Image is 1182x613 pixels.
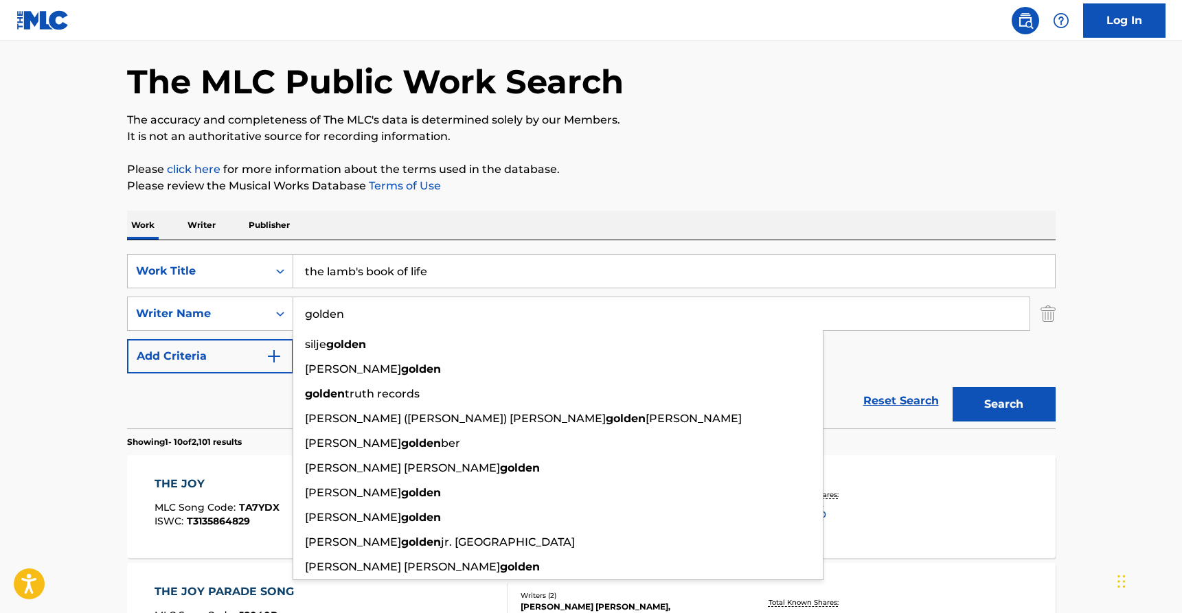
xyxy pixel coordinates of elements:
[500,461,540,474] strong: golden
[441,535,575,548] span: jr. [GEOGRAPHIC_DATA]
[305,461,500,474] span: [PERSON_NAME] [PERSON_NAME]
[305,535,401,548] span: [PERSON_NAME]
[1047,7,1075,34] div: Help
[646,412,742,425] span: [PERSON_NAME]
[953,387,1056,421] button: Search
[305,511,401,524] span: [PERSON_NAME]
[127,436,242,448] p: Showing 1 - 10 of 2,101 results
[441,437,460,450] span: ber
[305,338,326,351] span: silje
[16,10,69,30] img: MLC Logo
[401,511,441,524] strong: golden
[183,211,220,240] p: Writer
[521,590,728,601] div: Writers ( 2 )
[127,254,1056,428] form: Search Form
[305,486,401,499] span: [PERSON_NAME]
[167,163,220,176] a: click here
[305,560,500,573] span: [PERSON_NAME] [PERSON_NAME]
[606,412,646,425] strong: golden
[401,486,441,499] strong: golden
[136,263,260,279] div: Work Title
[127,128,1056,145] p: It is not an authoritative source for recording information.
[155,515,187,527] span: ISWC :
[326,338,366,351] strong: golden
[266,348,282,365] img: 9d2ae6d4665cec9f34b9.svg
[127,339,293,373] button: Add Criteria
[305,387,345,400] strong: golden
[856,386,946,416] a: Reset Search
[1117,561,1126,602] div: Drag
[305,412,606,425] span: [PERSON_NAME] ([PERSON_NAME]) [PERSON_NAME]
[1113,547,1182,613] iframe: Chat Widget
[1017,12,1034,29] img: search
[127,455,1056,558] a: THE JOYMLC Song Code:TA7YDXISWC:T3135864829Writers (2)[PERSON_NAME] [PERSON_NAME], [PERSON_NAME]R...
[187,515,250,527] span: T3135864829
[127,161,1056,178] p: Please for more information about the terms used in the database.
[127,61,624,102] h1: The MLC Public Work Search
[305,362,401,375] span: [PERSON_NAME]
[500,560,540,573] strong: golden
[155,501,239,513] span: MLC Song Code :
[366,179,441,192] a: Terms of Use
[239,501,280,513] span: TA7YDX
[1012,7,1039,34] a: Public Search
[401,362,441,375] strong: golden
[1053,12,1069,29] img: help
[769,597,842,608] p: Total Known Shares:
[127,178,1056,194] p: Please review the Musical Works Database
[305,437,401,450] span: [PERSON_NAME]
[136,305,260,322] div: Writer Name
[1083,3,1166,38] a: Log In
[127,211,159,240] p: Work
[245,211,294,240] p: Publisher
[401,437,441,450] strong: golden
[345,387,420,400] span: truth records
[127,112,1056,128] p: The accuracy and completeness of The MLC's data is determined solely by our Members.
[401,535,441,548] strong: golden
[1041,297,1056,331] img: Delete Criterion
[155,476,280,492] div: THE JOY
[155,583,301,600] div: THE JOY PARADE SONG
